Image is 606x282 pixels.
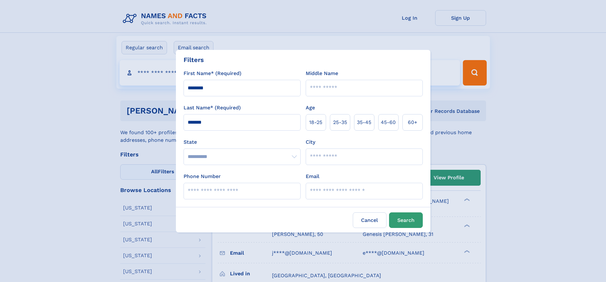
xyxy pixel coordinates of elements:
[306,104,315,112] label: Age
[357,119,371,126] span: 35‑45
[306,70,338,77] label: Middle Name
[184,173,221,180] label: Phone Number
[184,104,241,112] label: Last Name* (Required)
[389,212,423,228] button: Search
[306,173,319,180] label: Email
[381,119,396,126] span: 45‑60
[184,70,241,77] label: First Name* (Required)
[306,138,315,146] label: City
[309,119,322,126] span: 18‑25
[184,138,301,146] label: State
[184,55,204,65] div: Filters
[353,212,387,228] label: Cancel
[333,119,347,126] span: 25‑35
[408,119,417,126] span: 60+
